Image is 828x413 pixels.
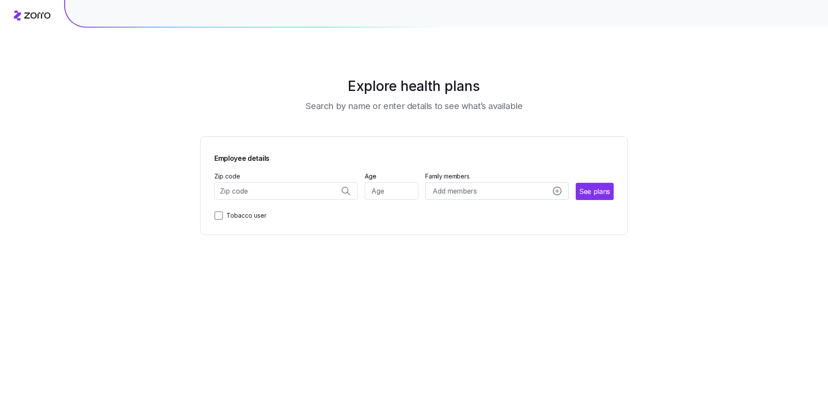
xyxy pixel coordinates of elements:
[425,182,569,200] button: Add membersadd icon
[214,172,240,181] label: Zip code
[579,186,610,197] span: See plans
[365,182,419,200] input: Age
[223,210,267,221] label: Tobacco user
[433,186,477,197] span: Add members
[425,172,569,181] span: Family members
[214,182,358,200] input: Zip code
[222,76,607,97] h1: Explore health plans
[576,183,614,200] button: See plans
[553,187,561,195] svg: add icon
[365,172,376,181] label: Age
[214,150,614,164] span: Employee details
[305,100,522,112] h3: Search by name or enter details to see what’s available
